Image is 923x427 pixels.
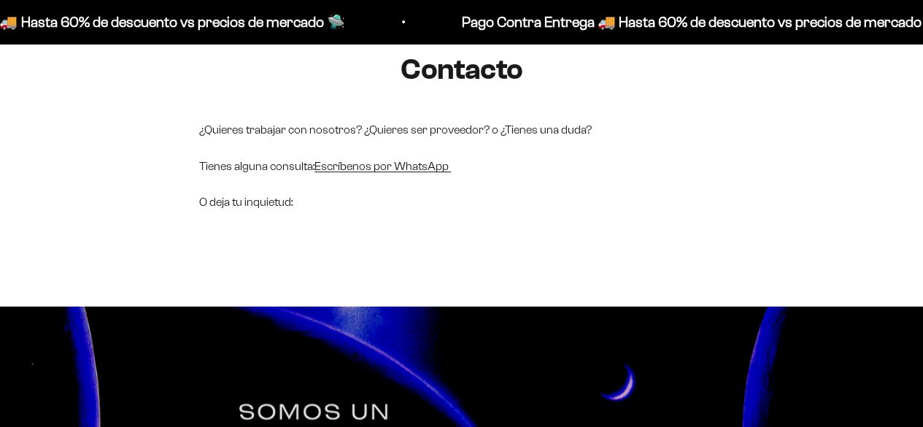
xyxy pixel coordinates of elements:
h1: Contacto [199,53,725,85]
span: Tienes alguna consulta: [199,160,314,172]
p: ¿Quieres trabajar con nosotros? ¿Quieres ser proveedor? o ¿Tienes una duda? [199,120,725,139]
a: Escríbenos por WhatsApp [314,160,449,172]
p: O deja tu inquietud: [199,193,725,212]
